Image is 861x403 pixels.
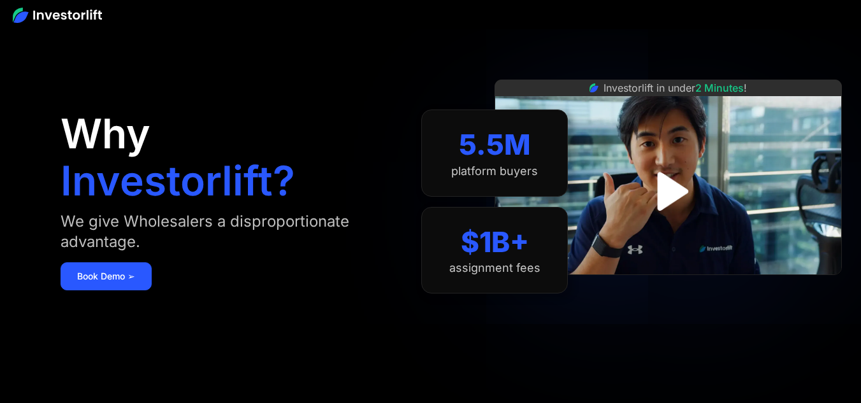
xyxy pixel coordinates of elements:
div: $1B+ [461,225,529,259]
div: We give Wholesalers a disproportionate advantage. [61,211,396,252]
iframe: Customer reviews powered by Trustpilot [573,281,764,297]
a: open lightbox [640,163,697,220]
span: 2 Minutes [695,81,744,94]
div: 5.5M [459,128,531,162]
a: Book Demo ➢ [61,262,152,290]
h1: Why [61,113,150,154]
div: assignment fees [449,261,540,275]
h1: Investorlift? [61,160,295,201]
div: Investorlift in under ! [604,80,747,95]
div: platform buyers [451,164,538,178]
